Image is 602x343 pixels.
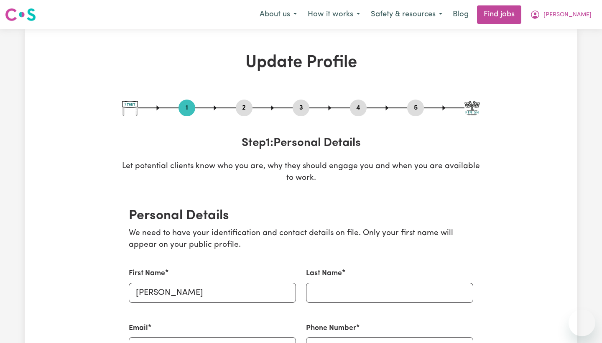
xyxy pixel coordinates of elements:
[407,102,424,113] button: Go to step 5
[365,6,448,23] button: Safety & resources
[122,136,480,151] h3: Step 1 : Personal Details
[306,323,356,334] label: Phone Number
[350,102,367,113] button: Go to step 4
[477,5,521,24] a: Find jobs
[129,208,473,224] h2: Personal Details
[129,268,165,279] label: First Name
[179,102,195,113] button: Go to step 1
[122,161,480,185] p: Let potential clients know who you are, why they should engage you and when you are available to ...
[448,5,474,24] a: Blog
[236,102,253,113] button: Go to step 2
[525,6,597,23] button: My Account
[122,53,480,73] h1: Update Profile
[254,6,302,23] button: About us
[129,323,148,334] label: Email
[293,102,309,113] button: Go to step 3
[306,268,342,279] label: Last Name
[129,228,473,252] p: We need to have your identification and contact details on file. Only your first name will appear...
[5,7,36,22] img: Careseekers logo
[569,310,595,336] iframe: Button to launch messaging window
[302,6,365,23] button: How it works
[5,5,36,24] a: Careseekers logo
[543,10,592,20] span: [PERSON_NAME]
